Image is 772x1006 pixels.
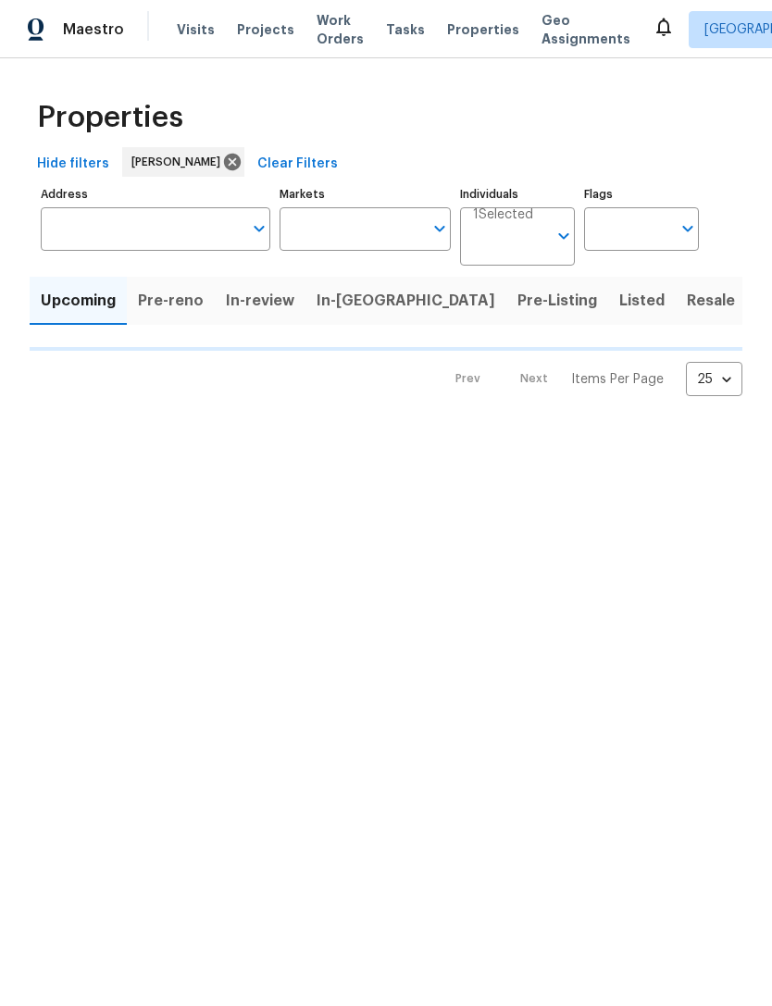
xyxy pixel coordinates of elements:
[246,216,272,242] button: Open
[447,20,519,39] span: Properties
[30,147,117,181] button: Hide filters
[41,288,116,314] span: Upcoming
[226,288,294,314] span: In-review
[122,147,244,177] div: [PERSON_NAME]
[37,108,183,127] span: Properties
[473,207,533,223] span: 1 Selected
[551,223,577,249] button: Open
[41,189,270,200] label: Address
[460,189,575,200] label: Individuals
[131,153,228,171] span: [PERSON_NAME]
[250,147,345,181] button: Clear Filters
[257,153,338,176] span: Clear Filters
[675,216,701,242] button: Open
[317,288,495,314] span: In-[GEOGRAPHIC_DATA]
[584,189,699,200] label: Flags
[686,355,742,404] div: 25
[517,288,597,314] span: Pre-Listing
[280,189,452,200] label: Markets
[37,153,109,176] span: Hide filters
[619,288,665,314] span: Listed
[687,288,735,314] span: Resale
[386,23,425,36] span: Tasks
[237,20,294,39] span: Projects
[438,362,742,396] nav: Pagination Navigation
[177,20,215,39] span: Visits
[138,288,204,314] span: Pre-reno
[542,11,630,48] span: Geo Assignments
[571,370,664,389] p: Items Per Page
[427,216,453,242] button: Open
[63,20,124,39] span: Maestro
[317,11,364,48] span: Work Orders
